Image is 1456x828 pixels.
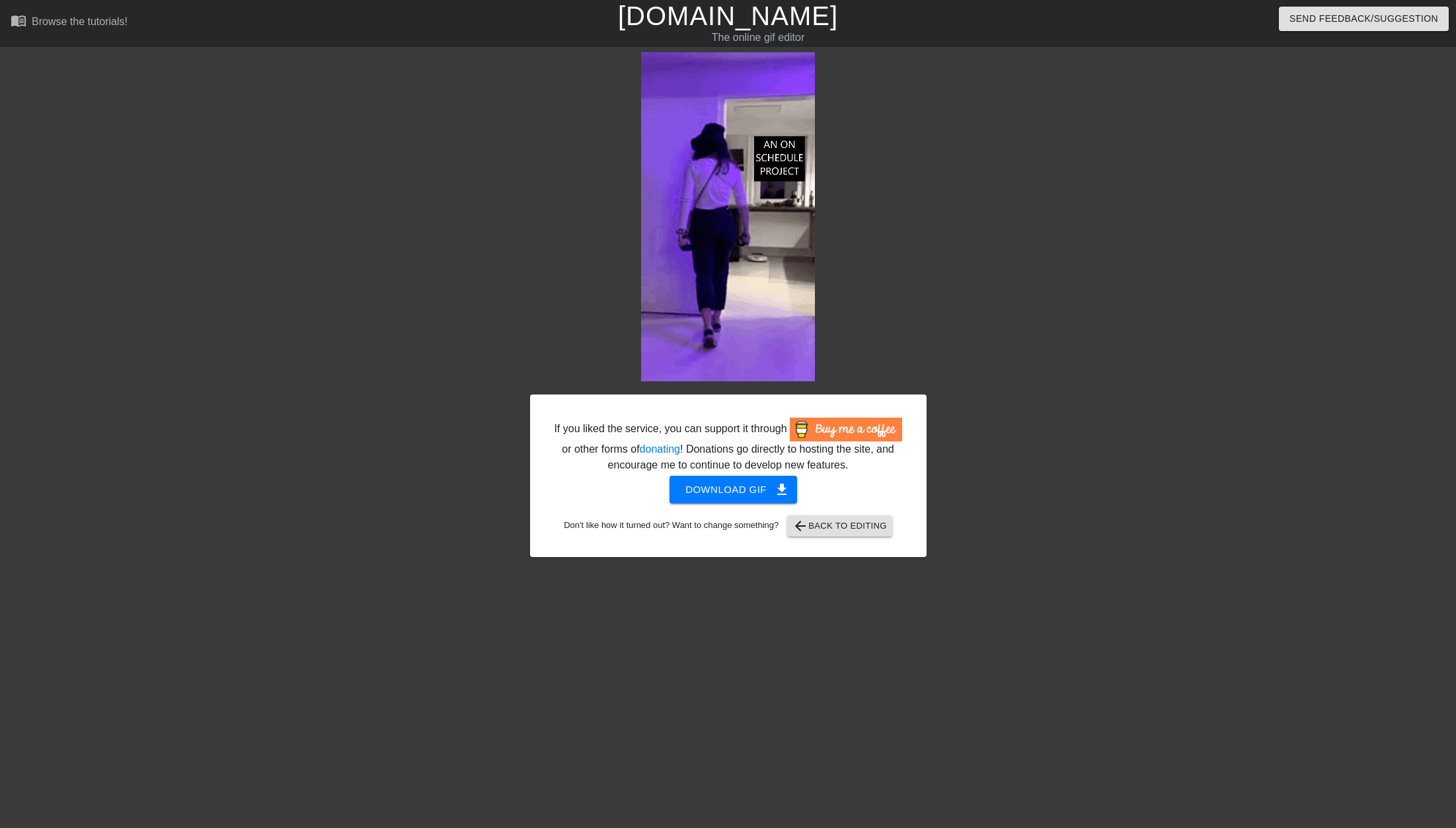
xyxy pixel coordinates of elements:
[32,16,128,27] div: Browse the tutorials!
[618,1,838,30] a: [DOMAIN_NAME]
[790,418,902,441] img: Buy Me A Coffee
[792,518,887,534] span: Back to Editing
[1289,11,1438,27] span: Send Feedback/Suggestion
[792,518,808,534] span: arrow_back
[670,476,797,504] button: Download gif
[659,483,797,494] a: Download gif
[551,515,906,537] div: Don't like how it turned out? Want to change something?
[553,418,903,473] div: If you liked the service, you can support it through or other forms of ! Donations go directly to...
[11,13,26,28] span: menu_book
[640,443,680,455] a: donating
[685,481,781,498] span: Download gif
[774,482,790,498] span: get_app
[1279,7,1449,31] button: Send Feedback/Suggestion
[11,13,128,33] a: Browse the tutorials!
[492,30,1024,46] div: The online gif editor
[787,515,892,537] button: Back to Editing
[641,52,815,381] img: T8YuRbRl.gif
